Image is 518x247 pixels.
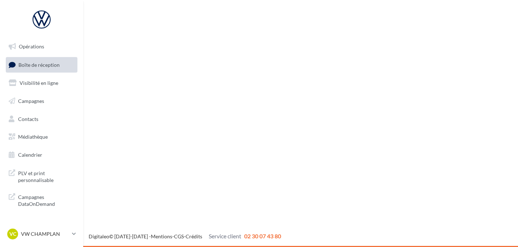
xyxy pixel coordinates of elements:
[19,43,44,49] span: Opérations
[4,147,79,162] a: Calendrier
[4,39,79,54] a: Opérations
[6,227,77,241] a: VC VW CHAMPLAN
[209,233,241,239] span: Service client
[89,233,281,239] span: © [DATE]-[DATE] - - -
[18,98,44,104] span: Campagnes
[4,57,79,73] a: Boîte de réception
[151,233,172,239] a: Mentions
[18,61,60,68] span: Boîte de réception
[174,233,184,239] a: CGS
[18,152,42,158] span: Calendrier
[9,230,16,238] span: VC
[4,94,79,109] a: Campagnes
[20,80,58,86] span: Visibilité en ligne
[21,230,69,238] p: VW CHAMPLAN
[186,233,202,239] a: Crédits
[4,129,79,144] a: Médiathèque
[4,112,79,127] a: Contacts
[89,233,109,239] a: Digitaleo
[4,165,79,187] a: PLV et print personnalisable
[18,134,48,140] span: Médiathèque
[18,116,38,122] span: Contacts
[18,192,75,208] span: Campagnes DataOnDemand
[244,233,281,239] span: 02 30 07 43 80
[4,75,79,91] a: Visibilité en ligne
[18,168,75,184] span: PLV et print personnalisable
[4,189,79,211] a: Campagnes DataOnDemand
